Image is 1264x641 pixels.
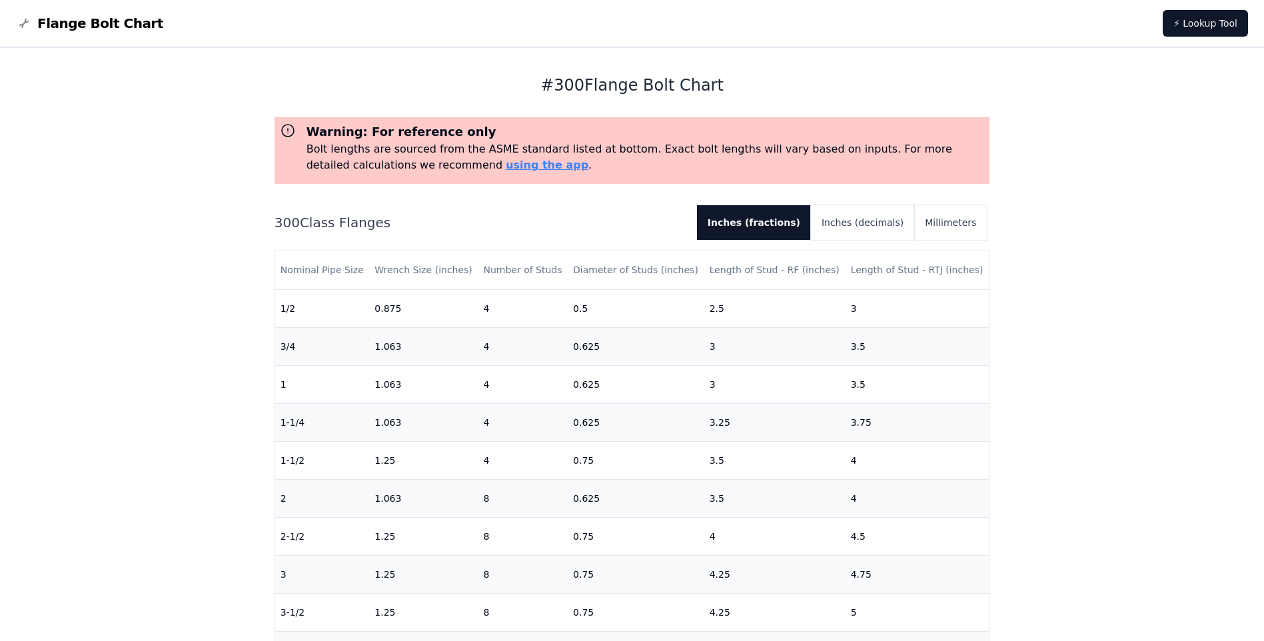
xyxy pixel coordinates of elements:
[846,327,989,365] td: 3.5
[704,403,846,441] td: 3.25
[846,441,989,479] td: 4
[275,251,370,289] th: Nominal Pipe Size
[275,213,686,232] h2: 300 Class Flanges
[369,365,478,403] td: 1.063
[1163,10,1248,37] a: ⚡ Lookup Tool
[846,479,989,517] td: 4
[568,479,704,517] td: 0.625
[478,365,568,403] td: 4
[16,14,163,33] a: Flange Bolt Chart LogoFlange Bolt Chart
[846,365,989,403] td: 3.5
[846,517,989,555] td: 4.5
[811,205,914,240] button: Inches (decimals)
[478,251,568,289] th: Number of Studs
[568,403,704,441] td: 0.625
[307,123,985,141] h3: Warning: For reference only
[275,327,370,365] td: 3/4
[478,555,568,593] td: 8
[478,403,568,441] td: 4
[478,479,568,517] td: 8
[478,441,568,479] td: 4
[369,479,478,517] td: 1.063
[704,327,846,365] td: 3
[369,289,478,327] td: 0.875
[704,555,846,593] td: 4.25
[704,365,846,403] td: 3
[914,205,987,240] button: Millimeters
[846,593,989,631] td: 5
[275,479,370,517] td: 2
[568,517,704,555] td: 0.75
[846,555,989,593] td: 4.75
[704,479,846,517] td: 3.5
[704,441,846,479] td: 3.5
[275,75,990,96] h1: # 300 Flange Bolt Chart
[307,141,985,173] p: Bolt lengths are sourced from the ASME standard listed at bottom. Exact bolt lengths will vary ba...
[506,159,588,171] a: using the app
[275,517,370,555] td: 2-1/2
[478,289,568,327] td: 4
[16,15,32,31] img: Flange Bolt Chart Logo
[568,555,704,593] td: 0.75
[275,403,370,441] td: 1-1/4
[568,289,704,327] td: 0.5
[275,555,370,593] td: 3
[275,593,370,631] td: 3-1/2
[369,593,478,631] td: 1.25
[846,251,989,289] th: Length of Stud - RTJ (inches)
[369,327,478,365] td: 1.063
[704,289,846,327] td: 2.5
[275,365,370,403] td: 1
[369,403,478,441] td: 1.063
[568,251,704,289] th: Diameter of Studs (inches)
[478,593,568,631] td: 8
[704,251,846,289] th: Length of Stud - RF (inches)
[275,441,370,479] td: 1-1/2
[275,289,370,327] td: 1/2
[369,441,478,479] td: 1.25
[369,517,478,555] td: 1.25
[846,289,989,327] td: 3
[704,593,846,631] td: 4.25
[478,327,568,365] td: 4
[478,517,568,555] td: 8
[369,555,478,593] td: 1.25
[37,14,163,33] span: Flange Bolt Chart
[568,365,704,403] td: 0.625
[697,205,811,240] button: Inches (fractions)
[568,327,704,365] td: 0.625
[704,517,846,555] td: 4
[568,593,704,631] td: 0.75
[369,251,478,289] th: Wrench Size (inches)
[846,403,989,441] td: 3.75
[568,441,704,479] td: 0.75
